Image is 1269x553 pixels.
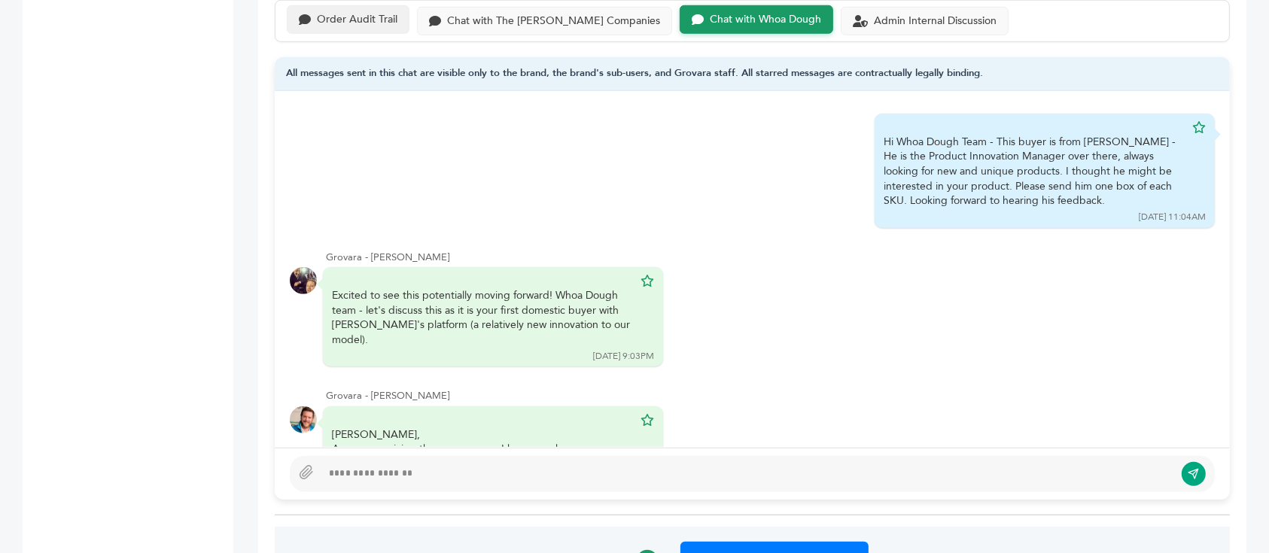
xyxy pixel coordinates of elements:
[874,15,997,28] div: Admin Internal Discussion
[332,442,633,486] div: Are you receiving these messages, I know you have a user profile already, and want to make sure y...
[317,14,397,26] div: Order Audit Trail
[326,389,1215,403] div: Grovara - [PERSON_NAME]
[710,14,821,26] div: Chat with Whoa Dough
[884,135,1185,208] div: Hi Whoa Dough Team - This buyer is from [PERSON_NAME] - He is the Product Innovation Manager over...
[447,15,660,28] div: Chat with The [PERSON_NAME] Companies
[326,251,1215,264] div: Grovara - [PERSON_NAME]
[332,288,633,347] div: Excited to see this potentially moving forward! Whoa Dough team - let's discuss this as it is you...
[593,350,654,363] div: [DATE] 9:03PM
[275,57,1230,91] div: All messages sent in this chat are visible only to the brand, the brand's sub-users, and Grovara ...
[332,427,633,545] div: [PERSON_NAME],
[1139,211,1206,223] div: [DATE] 11:04AM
